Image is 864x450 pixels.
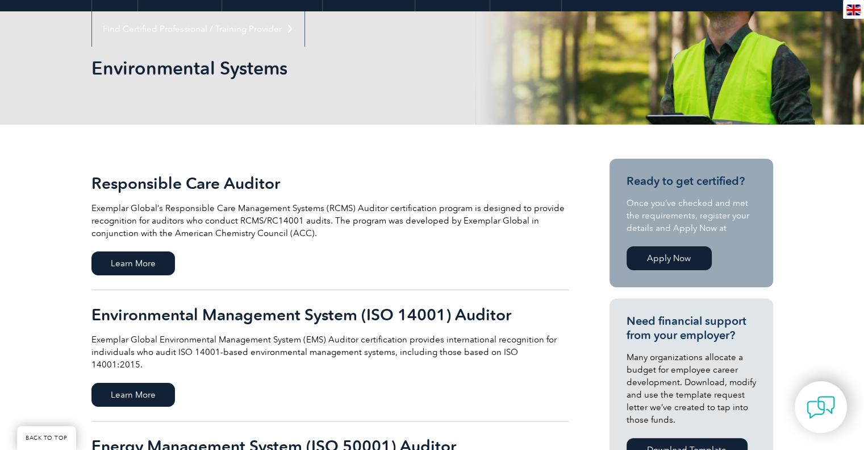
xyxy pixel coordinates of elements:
[91,383,175,407] span: Learn More
[627,197,756,234] p: Once you’ve checked and met the requirements, register your details and Apply Now at
[91,290,569,422] a: Environmental Management System (ISO 14001) Auditor Exemplar Global Environmental Management Syst...
[17,426,76,450] a: BACK TO TOP
[91,333,569,371] p: Exemplar Global Environmental Management System (EMS) Auditor certification provides internationa...
[91,251,175,275] span: Learn More
[92,11,304,47] a: Find Certified Professional / Training Provider
[627,246,712,270] a: Apply Now
[627,174,756,188] h3: Ready to get certified?
[627,314,756,342] h3: Need financial support from your employer?
[627,351,756,426] p: Many organizations allocate a budget for employee career development. Download, modify and use th...
[91,305,569,324] h2: Environmental Management System (ISO 14001) Auditor
[807,393,835,422] img: contact-chat.png
[91,57,528,79] h1: Environmental Systems
[91,159,569,290] a: Responsible Care Auditor Exemplar Global’s Responsible Care Management Systems (RCMS) Auditor cer...
[91,202,569,240] p: Exemplar Global’s Responsible Care Management Systems (RCMS) Auditor certification program is des...
[91,174,569,192] h2: Responsible Care Auditor
[846,5,861,15] img: en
